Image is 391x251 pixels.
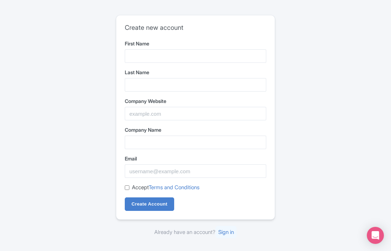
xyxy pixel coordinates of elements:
label: Email [125,155,266,162]
input: username@example.com [125,164,266,178]
label: Last Name [125,69,266,76]
h2: Create new account [125,24,266,32]
input: example.com [125,107,266,120]
a: Terms and Conditions [149,184,199,191]
div: Open Intercom Messenger [367,227,384,244]
a: Sign in [215,226,237,238]
label: Company Website [125,97,266,105]
div: Already have an account? [116,228,275,236]
label: Company Name [125,126,266,133]
input: Create Account [125,197,174,211]
label: First Name [125,40,266,47]
label: Accept [132,184,199,192]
